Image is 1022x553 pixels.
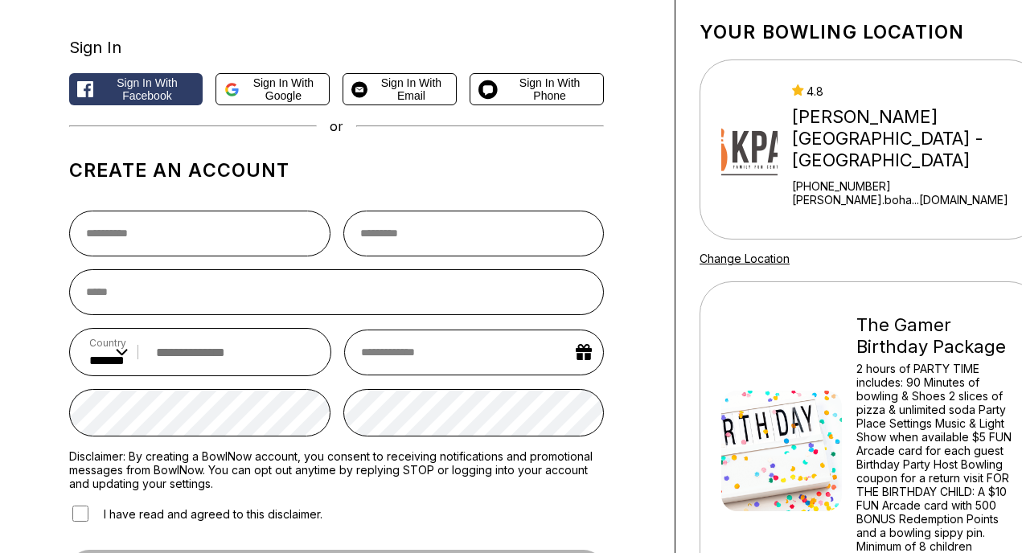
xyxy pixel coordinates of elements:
[504,76,595,102] span: Sign in with Phone
[721,391,842,511] img: The Gamer Birthday Package
[246,76,322,102] span: Sign in with Google
[374,76,448,102] span: Sign in with Email
[69,118,604,134] div: or
[700,252,790,265] a: Change Location
[69,503,322,524] label: I have read and agreed to this disclaimer.
[470,73,604,105] button: Sign in with Phone
[69,159,604,182] h1: Create an account
[215,73,330,105] button: Sign in with Google
[856,314,1020,358] div: The Gamer Birthday Package
[343,73,457,105] button: Sign in with Email
[100,76,195,102] span: Sign in with Facebook
[721,89,778,210] img: Kingpin's Alley - South Glens Falls
[69,38,604,57] div: Sign In
[69,73,203,105] button: Sign in with Facebook
[72,506,88,522] input: I have read and agreed to this disclaimer.
[89,337,128,349] label: Country
[69,449,604,490] label: Disclaimer: By creating a BowlNow account, you consent to receiving notifications and promotional...
[856,362,1020,553] div: 2 hours of PARTY TIME includes: 90 Minutes of bowling & Shoes 2 slices of pizza & unlimited soda ...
